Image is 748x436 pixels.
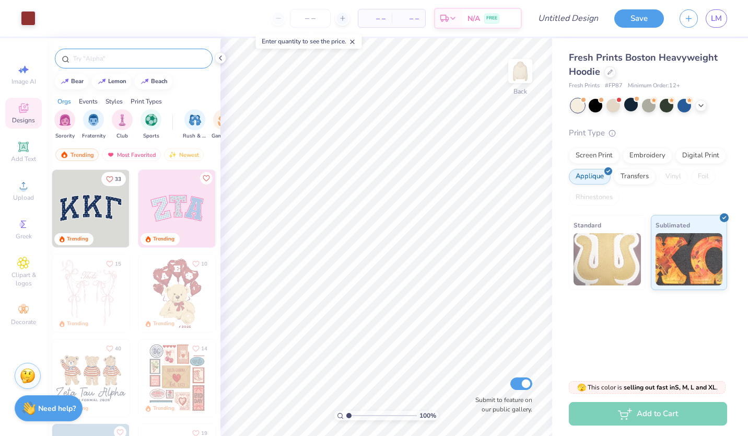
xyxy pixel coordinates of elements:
img: Standard [574,233,641,285]
img: Fraternity Image [88,114,99,126]
span: Rush & Bid [183,132,207,140]
img: trend_line.gif [98,78,106,85]
img: Rush & Bid Image [189,114,201,126]
span: 100 % [419,411,436,420]
button: filter button [54,109,75,140]
button: filter button [183,109,207,140]
div: filter for Sports [141,109,161,140]
button: filter button [112,109,133,140]
span: Standard [574,220,601,231]
span: Fraternity [82,132,106,140]
span: 🫣 [577,383,586,393]
button: Like [101,341,126,355]
img: Club Image [116,114,128,126]
div: Styles [106,97,123,106]
span: Fresh Prints Boston Heavyweight Hoodie [569,51,718,78]
button: Like [101,172,126,186]
span: Clipart & logos [5,271,42,288]
button: Like [101,257,126,271]
span: Sorority [55,132,75,140]
img: 83dda5b0-2158-48ca-832c-f6b4ef4c4536 [52,255,130,332]
span: 19 [201,431,207,436]
img: trend_line.gif [141,78,149,85]
span: – – [365,13,385,24]
div: Newest [164,148,204,161]
img: d12a98c7-f0f7-4345-bf3a-b9f1b718b86e [129,255,206,332]
img: 6de2c09e-6ade-4b04-8ea6-6dac27e4729e [138,339,216,417]
span: FREE [486,15,497,22]
img: e74243e0-e378-47aa-a400-bc6bcb25063a [215,255,293,332]
span: Decorate [11,318,36,326]
div: filter for Fraternity [82,109,106,140]
span: – – [398,13,419,24]
button: Like [188,341,212,355]
div: lemon [108,78,126,84]
div: Enter quantity to see the price. [256,34,362,49]
div: Vinyl [659,169,688,185]
div: Trending [67,320,88,328]
span: This color is . [577,383,718,392]
img: Sublimated [656,233,723,285]
div: filter for Club [112,109,133,140]
span: Fresh Prints [569,82,600,90]
button: filter button [82,109,106,140]
div: Applique [569,169,611,185]
button: lemon [92,74,131,89]
div: filter for Sorority [54,109,75,140]
img: most_fav.gif [107,151,115,158]
button: bear [55,74,88,89]
div: Events [79,97,98,106]
img: Newest.gif [169,151,177,158]
span: Add Text [11,155,36,163]
span: Sublimated [656,220,690,231]
span: 10 [201,261,207,267]
span: Greek [16,232,32,240]
div: filter for Game Day [212,109,236,140]
button: Save [614,9,664,28]
img: trend_line.gif [61,78,69,85]
strong: Need help? [38,404,76,414]
img: a3be6b59-b000-4a72-aad0-0c575b892a6b [52,339,130,417]
img: Sorority Image [59,114,71,126]
div: Trending [67,235,88,243]
img: d12c9beb-9502-45c7-ae94-40b97fdd6040 [129,339,206,417]
img: trending.gif [60,151,68,158]
a: LM [706,9,727,28]
div: beach [151,78,168,84]
span: Sports [143,132,159,140]
span: Image AI [11,77,36,86]
div: Trending [153,405,174,412]
button: beach [135,74,172,89]
div: Most Favorited [102,148,161,161]
div: Embroidery [623,148,672,164]
div: Trending [55,148,99,161]
span: N/A [467,13,480,24]
input: – – [290,9,331,28]
img: Sports Image [145,114,157,126]
div: Transfers [614,169,656,185]
img: 3b9aba4f-e317-4aa7-a679-c95a879539bd [52,170,130,247]
span: 33 [115,177,121,182]
img: 587403a7-0594-4a7f-b2bd-0ca67a3ff8dd [138,255,216,332]
span: 14 [201,346,207,351]
img: 9980f5e8-e6a1-4b4a-8839-2b0e9349023c [138,170,216,247]
label: Submit to feature on our public gallery. [470,395,532,414]
span: 15 [115,261,121,267]
div: filter for Rush & Bid [183,109,207,140]
span: Minimum Order: 12 + [628,82,680,90]
img: 5ee11766-d822-42f5-ad4e-763472bf8dcf [215,170,293,247]
div: Print Type [569,127,727,139]
div: Orgs [57,97,71,106]
div: Screen Print [569,148,620,164]
img: Game Day Image [218,114,230,126]
div: Digital Print [675,148,726,164]
button: filter button [141,109,161,140]
div: Trending [153,235,174,243]
div: Print Types [131,97,162,106]
span: 40 [115,346,121,351]
span: # FP87 [605,82,623,90]
input: Untitled Design [530,8,606,29]
div: bear [71,78,84,84]
span: LM [711,13,722,25]
button: Like [200,172,213,185]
